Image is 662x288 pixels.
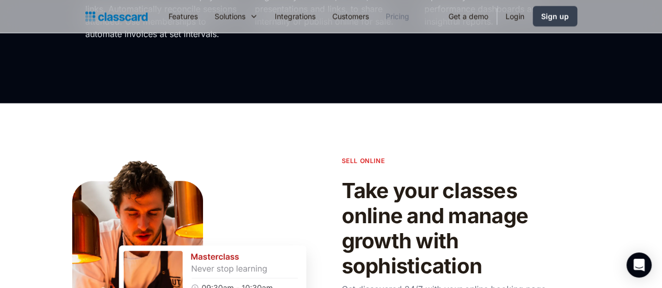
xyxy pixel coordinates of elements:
[266,5,324,28] a: Integrations
[342,178,577,279] h2: Take your classes online and manage growth with sophistication
[497,5,533,28] a: Login
[626,252,652,278] div: Open Intercom Messenger
[160,5,206,28] a: Features
[85,9,148,24] a: home
[533,6,577,27] a: Sign up
[541,11,569,22] div: Sign up
[215,11,245,22] div: Solutions
[342,156,385,166] p: sell online
[377,5,418,28] a: Pricing
[440,5,497,28] a: Get a demo
[324,5,377,28] a: Customers
[206,5,266,28] div: Solutions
